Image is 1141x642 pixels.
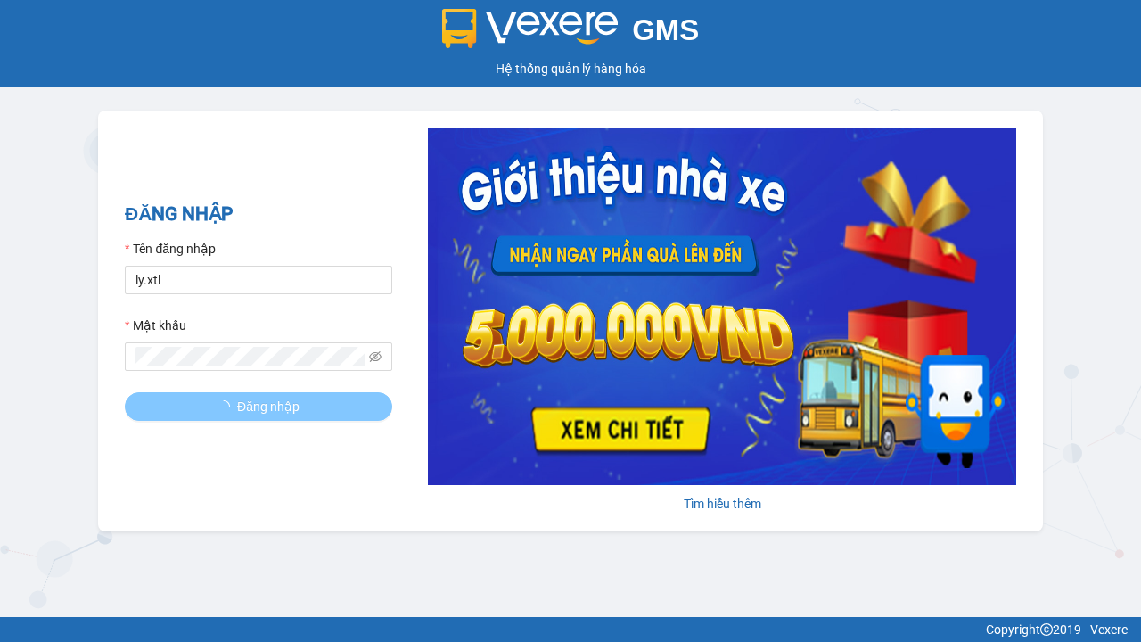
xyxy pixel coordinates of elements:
span: eye-invisible [369,350,382,363]
img: logo 2 [442,9,619,48]
input: Tên đăng nhập [125,266,392,294]
label: Tên đăng nhập [125,239,216,259]
span: GMS [632,13,699,46]
span: copyright [1040,623,1053,636]
a: GMS [442,27,700,41]
input: Mật khẩu [135,347,365,366]
div: Copyright 2019 - Vexere [13,620,1128,639]
button: Đăng nhập [125,392,392,421]
span: Đăng nhập [237,397,300,416]
div: Tìm hiểu thêm [428,494,1016,514]
div: Hệ thống quản lý hàng hóa [4,59,1137,78]
h2: ĐĂNG NHẬP [125,200,392,229]
span: loading [218,400,237,413]
img: banner-0 [428,128,1016,485]
label: Mật khẩu [125,316,186,335]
